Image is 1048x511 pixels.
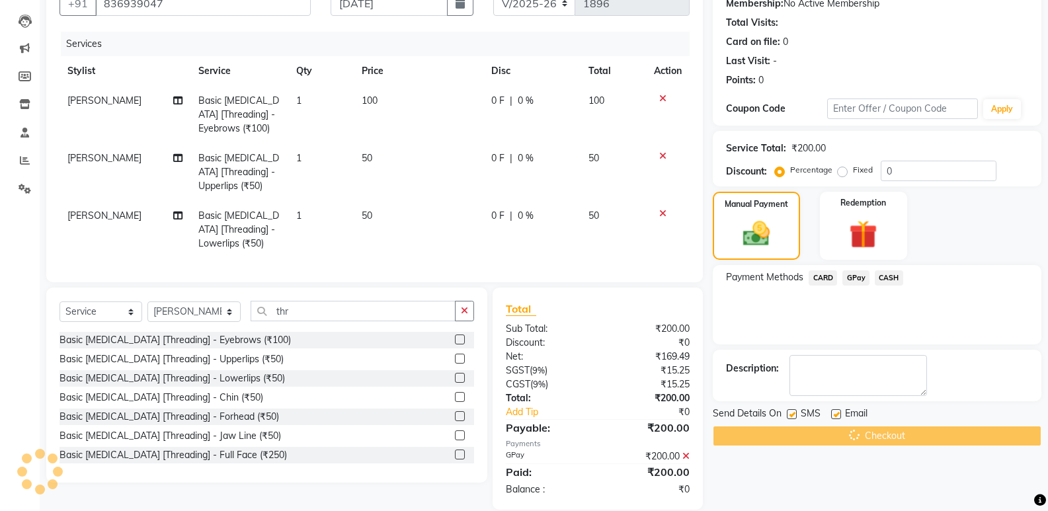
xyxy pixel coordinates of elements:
[588,95,604,106] span: 100
[506,378,530,390] span: CGST
[532,365,545,375] span: 9%
[491,151,504,165] span: 0 F
[67,210,141,221] span: [PERSON_NAME]
[496,377,598,391] div: ( )
[827,98,978,119] input: Enter Offer / Coupon Code
[615,405,700,419] div: ₹0
[296,95,302,106] span: 1
[296,210,302,221] span: 1
[251,301,456,321] input: Search or Scan
[496,350,598,364] div: Net:
[362,210,372,221] span: 50
[362,152,372,164] span: 50
[845,407,867,423] span: Email
[983,99,1021,119] button: Apply
[581,56,646,86] th: Total
[518,209,534,223] span: 0 %
[491,209,504,223] span: 0 F
[496,420,598,436] div: Payable:
[496,364,598,377] div: ( )
[842,270,869,286] span: GPay
[598,450,700,463] div: ₹200.00
[60,448,287,462] div: Basic [MEDICAL_DATA] [Threading] - Full Face (₹250)
[60,333,291,347] div: Basic [MEDICAL_DATA] [Threading] - Eyebrows (₹100)
[60,429,281,443] div: Basic [MEDICAL_DATA] [Threading] - Jaw Line (₹50)
[296,152,302,164] span: 1
[598,364,700,377] div: ₹15.25
[726,102,826,116] div: Coupon Code
[598,322,700,336] div: ₹200.00
[840,217,886,252] img: _gift.svg
[726,54,770,68] div: Last Visit:
[518,151,534,165] span: 0 %
[840,197,886,209] label: Redemption
[506,438,690,450] div: Payments
[491,94,504,108] span: 0 F
[61,32,700,56] div: Services
[726,141,786,155] div: Service Total:
[801,407,821,423] span: SMS
[506,302,536,316] span: Total
[198,210,279,249] span: Basic [MEDICAL_DATA] [Threading] - Lowerlips (₹50)
[726,270,803,284] span: Payment Methods
[198,152,279,192] span: Basic [MEDICAL_DATA] [Threading] - Upperlips (₹50)
[758,73,764,87] div: 0
[735,218,778,249] img: _cash.svg
[510,94,512,108] span: |
[726,165,767,178] div: Discount:
[60,56,190,86] th: Stylist
[791,141,826,155] div: ₹200.00
[483,56,581,86] th: Disc
[198,95,279,134] span: Basic [MEDICAL_DATA] [Threading] - Eyebrows (₹100)
[713,407,782,423] span: Send Details On
[60,410,279,424] div: Basic [MEDICAL_DATA] [Threading] - Forhead (₹50)
[773,54,777,68] div: -
[496,322,598,336] div: Sub Total:
[60,352,284,366] div: Basic [MEDICAL_DATA] [Threading] - Upperlips (₹50)
[496,483,598,496] div: Balance :
[60,391,263,405] div: Basic [MEDICAL_DATA] [Threading] - Chin (₹50)
[783,35,788,49] div: 0
[496,405,615,419] a: Add Tip
[790,164,832,176] label: Percentage
[809,270,837,286] span: CARD
[496,336,598,350] div: Discount:
[533,379,545,389] span: 9%
[362,95,378,106] span: 100
[496,464,598,480] div: Paid:
[875,270,903,286] span: CASH
[288,56,354,86] th: Qty
[588,152,599,164] span: 50
[190,56,288,86] th: Service
[588,210,599,221] span: 50
[598,464,700,480] div: ₹200.00
[67,152,141,164] span: [PERSON_NAME]
[67,95,141,106] span: [PERSON_NAME]
[646,56,690,86] th: Action
[496,391,598,405] div: Total:
[598,377,700,391] div: ₹15.25
[726,35,780,49] div: Card on file:
[725,198,788,210] label: Manual Payment
[726,73,756,87] div: Points:
[510,151,512,165] span: |
[60,372,285,385] div: Basic [MEDICAL_DATA] [Threading] - Lowerlips (₹50)
[598,391,700,405] div: ₹200.00
[598,350,700,364] div: ₹169.49
[496,450,598,463] div: GPay
[518,94,534,108] span: 0 %
[598,336,700,350] div: ₹0
[354,56,483,86] th: Price
[853,164,873,176] label: Fixed
[726,16,778,30] div: Total Visits:
[598,420,700,436] div: ₹200.00
[506,364,530,376] span: SGST
[598,483,700,496] div: ₹0
[726,362,779,375] div: Description:
[510,209,512,223] span: |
